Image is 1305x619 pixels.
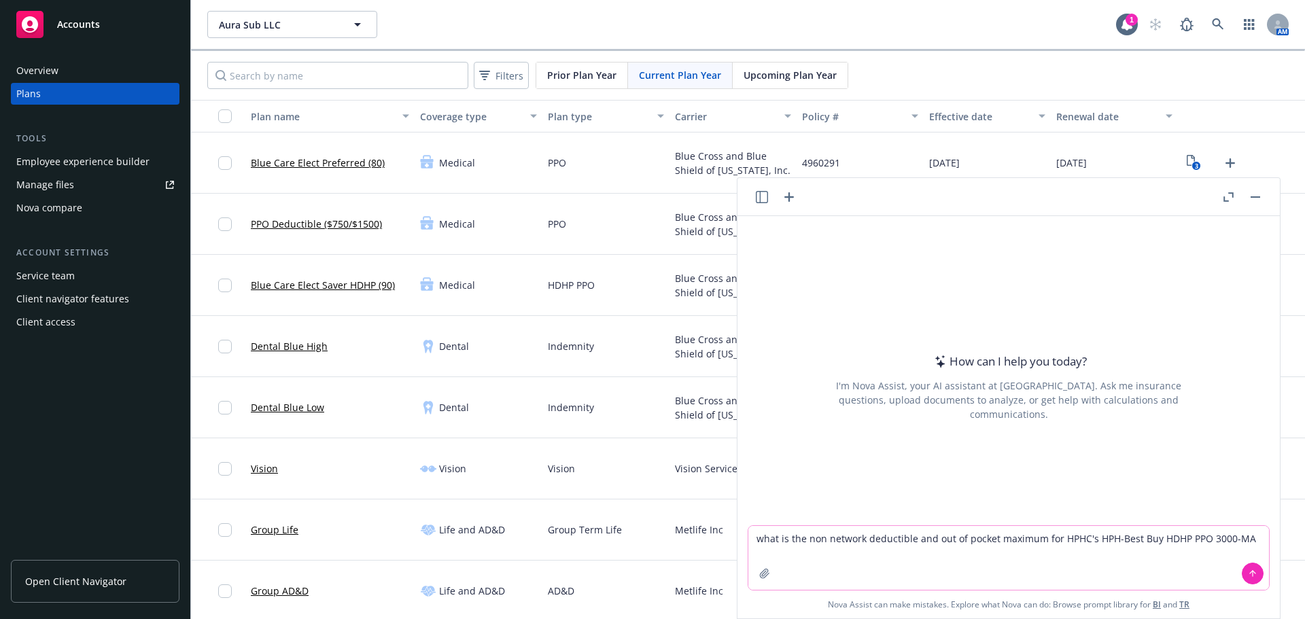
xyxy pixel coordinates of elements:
[675,393,791,422] span: Blue Cross and Blue Shield of [US_STATE], Inc.
[669,100,797,132] button: Carrier
[548,523,622,537] span: Group Term Life
[548,400,594,414] span: Indemnity
[439,339,469,353] span: Dental
[639,68,721,82] span: Current Plan Year
[743,590,1274,618] span: Nova Assist can make mistakes. Explore what Nova can do: Browse prompt library for and
[218,109,232,123] input: Select all
[25,574,126,588] span: Open Client Navigator
[548,339,594,353] span: Indemnity
[420,109,521,124] div: Coverage type
[548,278,595,292] span: HDHP PPO
[218,156,232,170] input: Toggle Row Selected
[16,288,129,310] div: Client navigator features
[675,461,760,476] span: Vision Service Plan
[1126,14,1138,26] div: 1
[675,210,791,238] span: Blue Cross and Blue Shield of [US_STATE], Inc.
[251,461,278,476] a: Vision
[930,353,1087,370] div: How can I help you today?
[11,60,179,82] a: Overview
[675,332,791,361] span: Blue Cross and Blue Shield of [US_STATE], Inc.
[57,19,100,30] span: Accounts
[439,461,466,476] span: Vision
[415,100,542,132] button: Coverage type
[218,584,232,598] input: Toggle Row Selected
[548,156,566,170] span: PPO
[495,69,523,83] span: Filters
[11,288,179,310] a: Client navigator features
[818,378,1200,421] div: I'm Nova Assist, your AI assistant at [GEOGRAPHIC_DATA]. Ask me insurance questions, upload docum...
[251,109,394,124] div: Plan name
[744,68,837,82] span: Upcoming Plan Year
[11,5,179,43] a: Accounts
[1204,11,1232,38] a: Search
[218,217,232,231] input: Toggle Row Selected
[1179,599,1189,610] a: TR
[251,400,324,414] a: Dental Blue Low
[675,109,776,124] div: Carrier
[11,265,179,287] a: Service team
[439,584,505,598] span: Life and AD&D
[16,60,58,82] div: Overview
[218,279,232,292] input: Toggle Row Selected
[219,18,336,32] span: Aura Sub LLC
[251,339,328,353] a: Dental Blue High
[16,151,150,173] div: Employee experience builder
[207,62,468,89] input: Search by name
[675,584,723,598] span: Metlife Inc
[11,246,179,260] div: Account settings
[1236,11,1263,38] a: Switch app
[1153,599,1161,610] a: BI
[218,340,232,353] input: Toggle Row Selected
[548,217,566,231] span: PPO
[1056,156,1087,170] span: [DATE]
[11,132,179,145] div: Tools
[542,100,669,132] button: Plan type
[218,401,232,414] input: Toggle Row Selected
[748,526,1269,590] textarea: what is the non network deductible and out of pocket maximum for HPHC's HPH-Best Buy HDHP PPO 300...
[439,217,475,231] span: Medical
[1051,100,1178,132] button: Renewal date
[547,68,616,82] span: Prior Plan Year
[802,109,903,124] div: Policy #
[251,156,385,170] a: Blue Care Elect Preferred (80)
[548,584,574,598] span: AD&D
[251,217,382,231] a: PPO Deductible ($750/$1500)
[548,109,649,124] div: Plan type
[675,523,723,537] span: Metlife Inc
[11,197,179,219] a: Nova compare
[1173,11,1200,38] a: Report a Bug
[929,109,1030,124] div: Effective date
[251,584,309,598] a: Group AD&D
[207,11,377,38] button: Aura Sub LLC
[924,100,1051,132] button: Effective date
[802,156,840,170] span: 4960291
[16,197,82,219] div: Nova compare
[1056,109,1158,124] div: Renewal date
[439,400,469,414] span: Dental
[439,156,475,170] span: Medical
[11,311,179,333] a: Client access
[675,271,791,300] span: Blue Cross and Blue Shield of [US_STATE], Inc.
[16,311,75,333] div: Client access
[1183,152,1205,174] a: View Plan Documents
[929,156,960,170] span: [DATE]
[251,523,298,537] a: Group Life
[16,174,74,196] div: Manage files
[797,100,924,132] button: Policy #
[11,174,179,196] a: Manage files
[439,523,505,537] span: Life and AD&D
[1142,11,1169,38] a: Start snowing
[251,278,395,292] a: Blue Care Elect Saver HDHP (90)
[675,149,791,177] span: Blue Cross and Blue Shield of [US_STATE], Inc.
[16,265,75,287] div: Service team
[218,523,232,537] input: Toggle Row Selected
[16,83,41,105] div: Plans
[11,151,179,173] a: Employee experience builder
[548,461,575,476] span: Vision
[1195,162,1198,171] text: 3
[1219,152,1241,174] a: Upload Plan Documents
[439,278,475,292] span: Medical
[218,462,232,476] input: Toggle Row Selected
[476,66,526,86] span: Filters
[11,83,179,105] a: Plans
